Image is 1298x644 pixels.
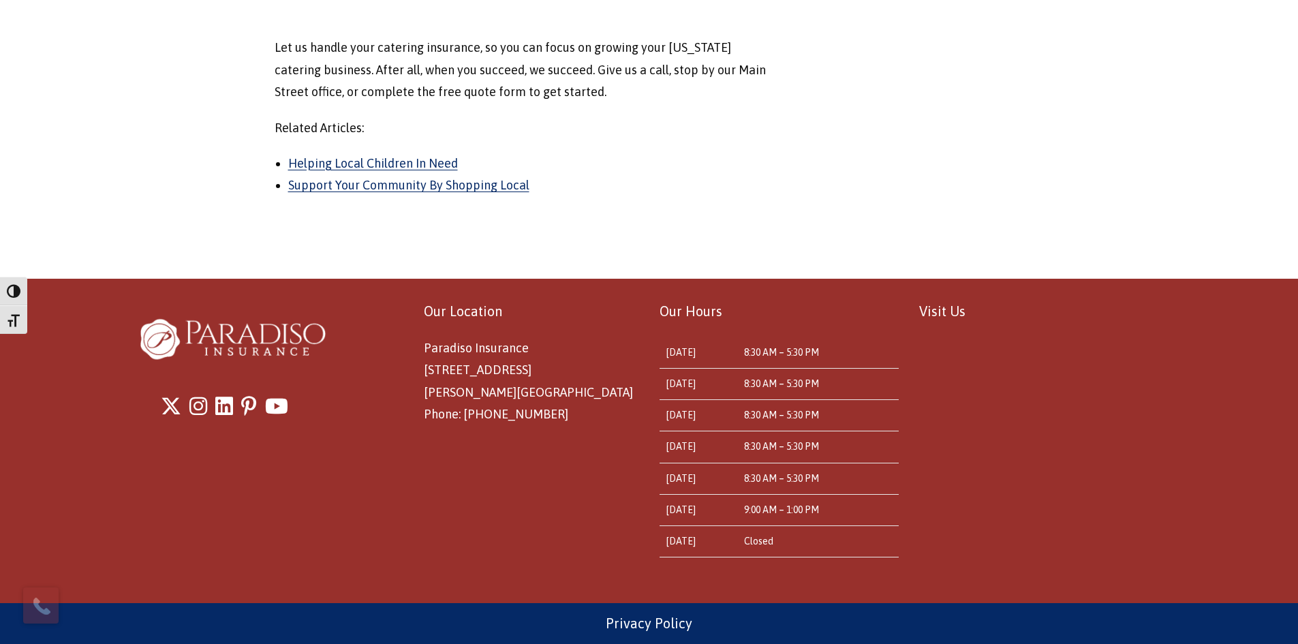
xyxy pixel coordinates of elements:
p: Visit Us [919,299,1158,324]
p: Related Articles: [275,117,767,139]
img: Phone icon [31,595,52,617]
td: [DATE] [660,526,738,557]
time: 9:00 AM – 1:00 PM [744,504,819,515]
td: [DATE] [660,463,738,494]
p: Let us handle your catering insurance, so you can focus on growing your [US_STATE] catering busin... [275,37,767,103]
iframe: Paradiso Insurance Location [919,337,1158,528]
time: 8:30 AM – 5:30 PM [744,378,819,389]
td: [DATE] [660,337,738,369]
a: Instagram [189,388,207,425]
a: Helping Local Children In Need [288,156,458,170]
td: [DATE] [660,494,738,525]
td: [DATE] [660,369,738,400]
a: LinkedIn [215,388,233,425]
a: Support Your Community By Shopping Local [288,178,529,192]
a: Youtube [265,388,288,425]
td: Closed [737,526,898,557]
p: Our Location [424,299,639,324]
td: [DATE] [660,431,738,463]
time: 8:30 AM – 5:30 PM [744,347,819,358]
a: X [161,388,181,425]
a: Pinterest [241,388,257,425]
time: 8:30 AM – 5:30 PM [744,441,819,452]
span: Paradiso Insurance [STREET_ADDRESS] [PERSON_NAME][GEOGRAPHIC_DATA] Phone: [PHONE_NUMBER] [424,341,633,421]
time: 8:30 AM – 5:30 PM [744,410,819,420]
a: Privacy Policy [606,615,692,631]
p: Our Hours [660,299,899,324]
time: 8:30 AM – 5:30 PM [744,473,819,484]
td: [DATE] [660,400,738,431]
